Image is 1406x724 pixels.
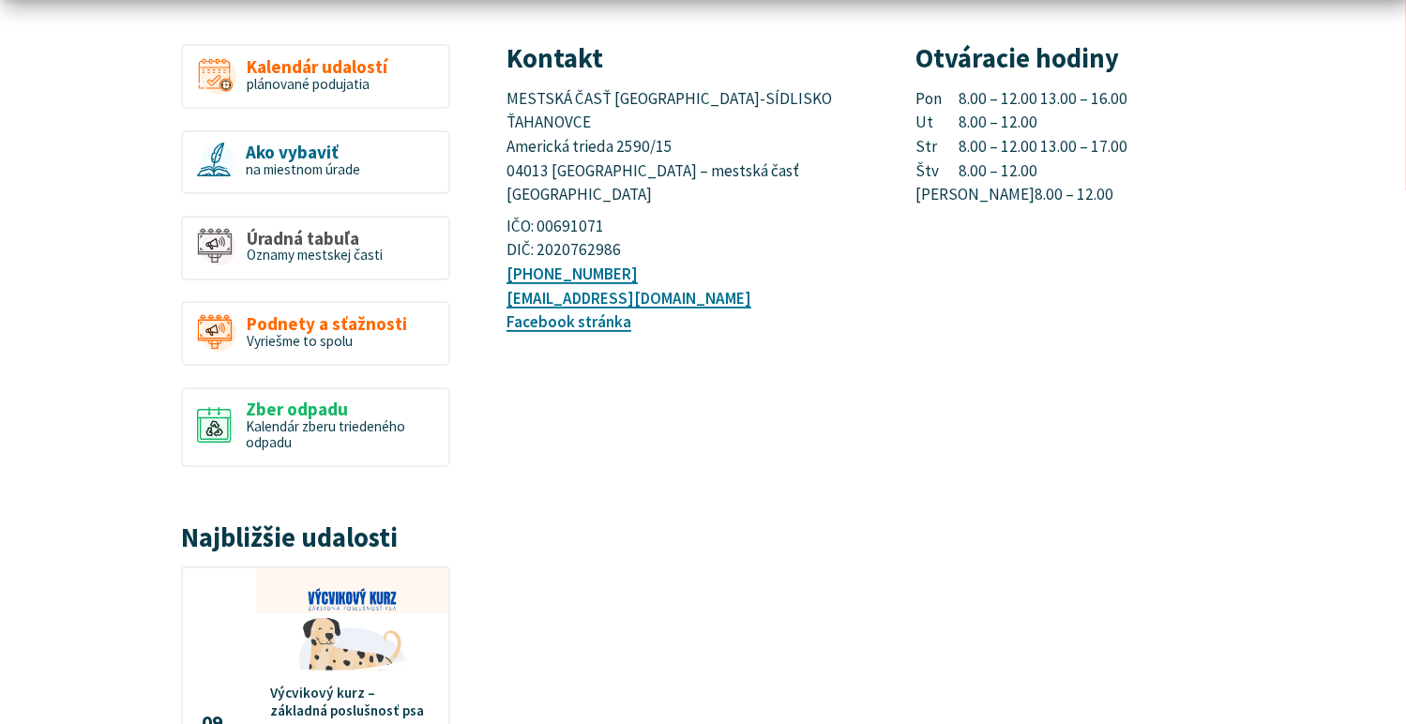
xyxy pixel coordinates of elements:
[270,685,434,718] h4: Výcvikový kurz – základná poslušnosť psa
[506,215,872,263] p: IČO: 00691071 DIČ: 2020762986
[181,387,450,467] a: Zber odpadu Kalendár zberu triedeného odpadu
[181,216,450,280] a: Úradná tabuľa Oznamy mestskej časti
[247,75,370,93] span: plánované podujatia
[506,88,835,205] span: MESTSKÁ ČASŤ [GEOGRAPHIC_DATA]-SÍDLISKO ŤAHANOVCE Americká trieda 2590/15 04013 [GEOGRAPHIC_DATA]...
[506,44,872,73] h3: Kontakt
[506,311,631,332] a: Facebook stránka
[916,44,1282,73] h3: Otváracie hodiny
[506,264,638,284] a: [PHONE_NUMBER]
[247,229,383,249] span: Úradná tabuľa
[247,314,407,334] span: Podnety a sťažnosti
[247,57,387,77] span: Kalendár udalostí
[246,143,360,162] span: Ako vybaviť
[181,130,450,195] a: Ako vybaviť na miestnom úrade
[506,288,751,309] a: [EMAIL_ADDRESS][DOMAIN_NAME]
[916,135,960,159] span: Str
[916,87,1282,207] p: 8.00 – 12.00 13.00 – 16.00 8.00 – 12.00 8.00 – 12.00 13.00 – 17.00 8.00 – 12.00 8.00 – 12.00
[916,87,960,112] span: Pon
[916,111,960,135] span: Ut
[181,301,450,366] a: Podnety a sťažnosti Vyriešme to spolu
[246,400,434,419] span: Zber odpadu
[916,159,960,184] span: Štv
[181,523,450,552] h3: Najbližšie udalosti
[916,183,1036,207] span: [PERSON_NAME]
[247,246,383,264] span: Oznamy mestskej časti
[247,332,353,350] span: Vyriešme to spolu
[246,160,360,178] span: na miestnom úrade
[181,44,450,109] a: Kalendár udalostí plánované podujatia
[246,417,405,451] span: Kalendár zberu triedeného odpadu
